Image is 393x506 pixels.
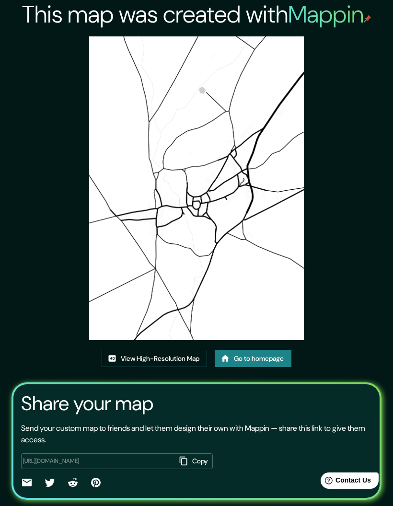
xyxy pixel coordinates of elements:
[364,15,371,23] img: mappin-pin
[175,453,213,469] button: Copy
[215,350,291,368] a: Go to homepage
[102,350,207,368] a: View High-Resolution Map
[21,423,372,446] p: Send your custom map to friends and let them design their own with Mappin — share this link to gi...
[21,392,153,415] h3: Share your map
[89,36,304,340] img: created-map
[308,469,382,495] iframe: Help widget launcher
